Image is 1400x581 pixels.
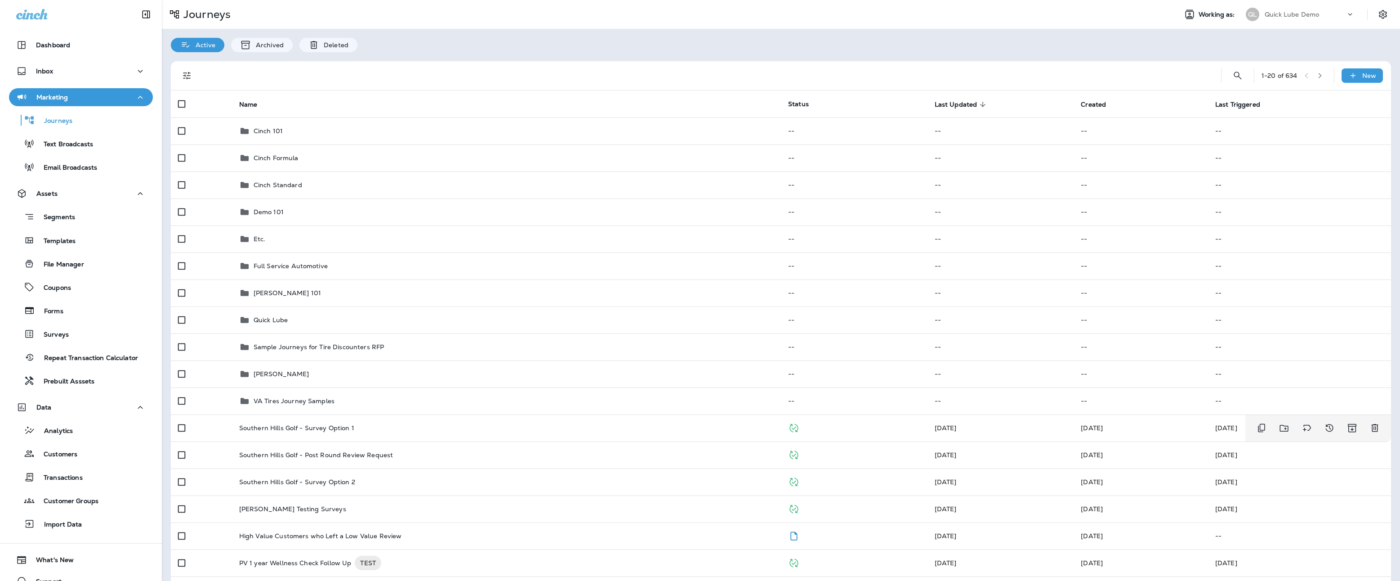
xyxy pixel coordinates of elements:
[9,111,153,130] button: Journeys
[35,378,94,386] p: Prebuilt Asssets
[9,514,153,533] button: Import Data
[781,360,927,387] td: --
[788,100,809,108] span: Status
[935,101,977,108] span: Last Updated
[788,423,799,431] span: Published
[935,451,957,459] span: Mike Dame
[1215,100,1272,108] span: Last Triggered
[251,41,284,49] p: Archived
[1208,549,1391,576] td: [DATE]
[927,252,1074,279] td: --
[35,117,72,126] p: Journeys
[935,100,989,108] span: Last Updated
[1074,117,1208,144] td: --
[1265,11,1319,18] p: Quick Lube Demo
[36,41,70,49] p: Dashboard
[935,424,957,432] span: Mike Dame
[1208,387,1391,414] td: --
[254,235,266,243] p: Etc.
[35,331,69,339] p: Surveys
[935,532,957,540] span: Gabe Davis
[9,444,153,463] button: Customers
[1081,424,1103,432] span: Mike Dame
[9,278,153,297] button: Coupons
[1199,11,1237,18] span: Working as:
[1208,468,1391,495] td: [DATE]
[927,171,1074,198] td: --
[35,354,138,363] p: Repeat Transaction Calculator
[1208,279,1391,306] td: --
[1208,144,1391,171] td: --
[1074,279,1208,306] td: --
[927,198,1074,225] td: --
[781,198,927,225] td: --
[35,450,77,459] p: Customers
[935,478,957,486] span: Mike Dame
[254,343,384,351] p: Sample Journeys for Tire Discounters RFP
[781,144,927,171] td: --
[254,289,321,297] p: [PERSON_NAME] 101
[1208,171,1391,198] td: --
[1074,144,1208,171] td: --
[9,62,153,80] button: Inbox
[180,8,231,21] p: Journeys
[239,556,352,570] p: PV 1 year Wellness Check Follow Up
[927,360,1074,387] td: --
[319,41,348,49] p: Deleted
[1229,67,1247,85] button: Search Journeys
[9,301,153,320] button: Forms
[239,478,355,486] p: Southern Hills Golf - Survey Option 2
[254,181,302,189] p: Cinch Standard
[927,279,1074,306] td: --
[35,307,63,316] p: Forms
[1208,414,1330,441] td: [DATE]
[927,333,1074,360] td: --
[1375,6,1391,23] button: Settings
[35,213,75,222] p: Segments
[1081,478,1103,486] span: Mike Dame
[35,521,82,529] p: Import Data
[927,306,1074,333] td: --
[355,556,381,570] div: TEST
[9,371,153,390] button: Prebuilt Asssets
[781,225,927,252] td: --
[9,398,153,416] button: Data
[1208,225,1391,252] td: --
[1343,419,1361,437] button: Archive
[1298,419,1316,437] button: Add tags
[9,207,153,226] button: Segments
[9,36,153,54] button: Dashboard
[9,134,153,153] button: Text Broadcasts
[239,424,354,432] p: Southern Hills Golf - Survey Option 1
[1320,419,1338,437] button: View Changelog
[1362,72,1376,79] p: New
[781,279,927,306] td: --
[9,468,153,486] button: Transactions
[1208,198,1391,225] td: --
[1253,419,1271,437] button: Duplicate
[35,427,73,436] p: Analytics
[254,370,309,378] p: [PERSON_NAME]
[1074,360,1208,387] td: --
[1208,252,1391,279] td: --
[1208,117,1391,144] td: --
[1262,72,1297,79] div: 1 - 20 of 634
[788,504,799,512] span: Published
[9,185,153,203] button: Assets
[1074,171,1208,198] td: --
[927,225,1074,252] td: --
[35,164,97,172] p: Email Broadcasts
[254,127,283,135] p: Cinch 101
[1208,441,1391,468] td: [DATE]
[1074,225,1208,252] td: --
[254,316,288,324] p: Quick Lube
[254,154,299,162] p: Cinch Formula
[355,558,381,567] span: TEST
[1074,252,1208,279] td: --
[927,144,1074,171] td: --
[1366,419,1384,437] button: Delete
[781,252,927,279] td: --
[35,497,98,506] p: Customer Groups
[927,387,1074,414] td: --
[9,491,153,510] button: Customer Groups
